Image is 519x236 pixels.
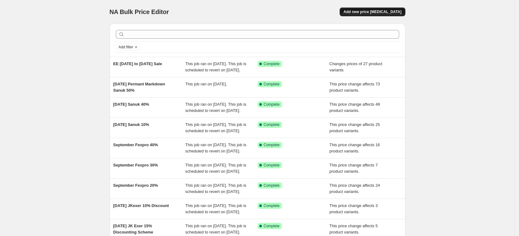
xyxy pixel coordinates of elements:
[113,183,158,188] span: September Fexpro 20%
[113,102,149,107] span: [DATE] Sanuk 40%
[113,122,149,127] span: [DATE] Sanuk 10%
[264,224,280,229] span: Complete
[264,82,280,87] span: Complete
[264,163,280,168] span: Complete
[343,9,401,14] span: Add new price [MEDICAL_DATA]
[185,122,246,133] span: This job ran on [DATE]. This job is scheduled to revert on [DATE].
[185,183,246,194] span: This job ran on [DATE]. This job is scheduled to revert on [DATE].
[264,122,280,127] span: Complete
[119,45,133,50] span: Add filter
[329,224,378,234] span: This price change affects 5 product variants.
[113,224,153,234] span: [DATE] JK Exer 15% Discounting Scheme
[329,122,380,133] span: This price change affects 25 product variants.
[185,224,246,234] span: This job ran on [DATE]. This job is scheduled to revert on [DATE].
[116,43,141,51] button: Add filter
[264,203,280,208] span: Complete
[185,163,246,174] span: This job ran on [DATE]. This job is scheduled to revert on [DATE].
[185,142,246,153] span: This job ran on [DATE]. This job is scheduled to revert on [DATE].
[264,102,280,107] span: Complete
[264,142,280,147] span: Complete
[264,183,280,188] span: Complete
[185,102,246,113] span: This job ran on [DATE]. This job is scheduled to revert on [DATE].
[185,82,227,86] span: This job ran on [DATE].
[185,203,246,214] span: This job ran on [DATE]. This job is scheduled to revert on [DATE].
[329,163,378,174] span: This price change affects 7 product variants.
[329,142,380,153] span: This price change affects 16 product variants.
[264,61,280,66] span: Complete
[340,7,405,16] button: Add new price [MEDICAL_DATA]
[329,183,380,194] span: This price change affects 24 product variants.
[329,102,380,113] span: This price change affects 49 product variants.
[329,82,380,93] span: This price change affects 73 product variants.
[113,163,158,167] span: September Fexpro 30%
[113,203,169,208] span: [DATE] JKexer 10% Discount
[110,8,169,15] span: NA Bulk Price Editor
[113,142,158,147] span: September Fexpro 40%
[329,61,382,72] span: Changes prices of 27 product variants
[185,61,246,72] span: This job ran on [DATE]. This job is scheduled to revert on [DATE].
[329,203,378,214] span: This price change affects 3 product variants.
[113,61,162,66] span: EE [DATE] to [DATE] Sale
[113,82,165,93] span: [DATE] Permant Markdown Sanuk 50%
